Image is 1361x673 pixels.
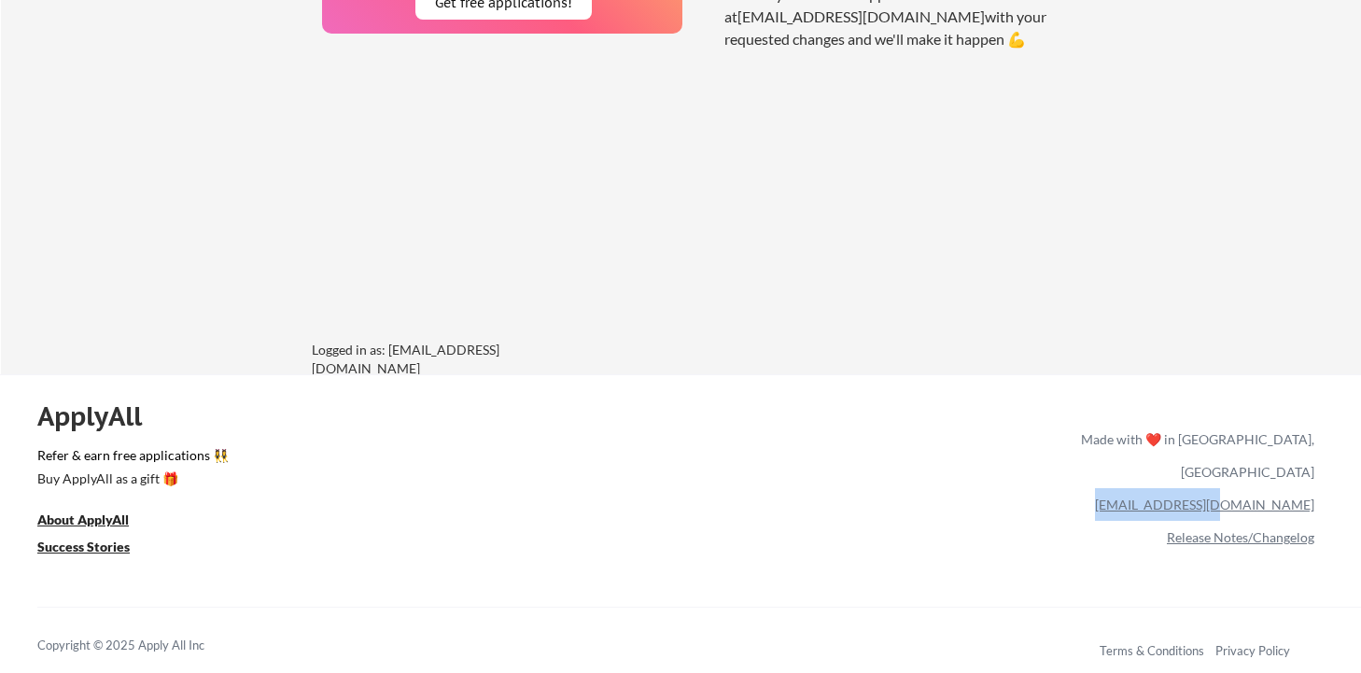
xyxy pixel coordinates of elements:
a: [EMAIL_ADDRESS][DOMAIN_NAME] [737,7,985,25]
a: Refer & earn free applications 👯‍♀️ [37,449,691,469]
div: Logged in as: [EMAIL_ADDRESS][DOMAIN_NAME] [312,341,592,377]
div: Buy ApplyAll as a gift 🎁 [37,472,224,485]
u: Success Stories [37,539,130,554]
div: Made with ❤️ in [GEOGRAPHIC_DATA], [GEOGRAPHIC_DATA] [1073,423,1314,488]
a: Success Stories [37,537,155,560]
div: Copyright © 2025 Apply All Inc [37,637,252,655]
div: ApplyAll [37,400,163,432]
a: [EMAIL_ADDRESS][DOMAIN_NAME] [1095,497,1314,512]
u: About ApplyAll [37,512,129,527]
a: Buy ApplyAll as a gift 🎁 [37,469,224,492]
a: About ApplyAll [37,510,155,533]
a: Release Notes/Changelog [1167,529,1314,545]
a: Privacy Policy [1215,643,1290,658]
a: Terms & Conditions [1100,643,1204,658]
